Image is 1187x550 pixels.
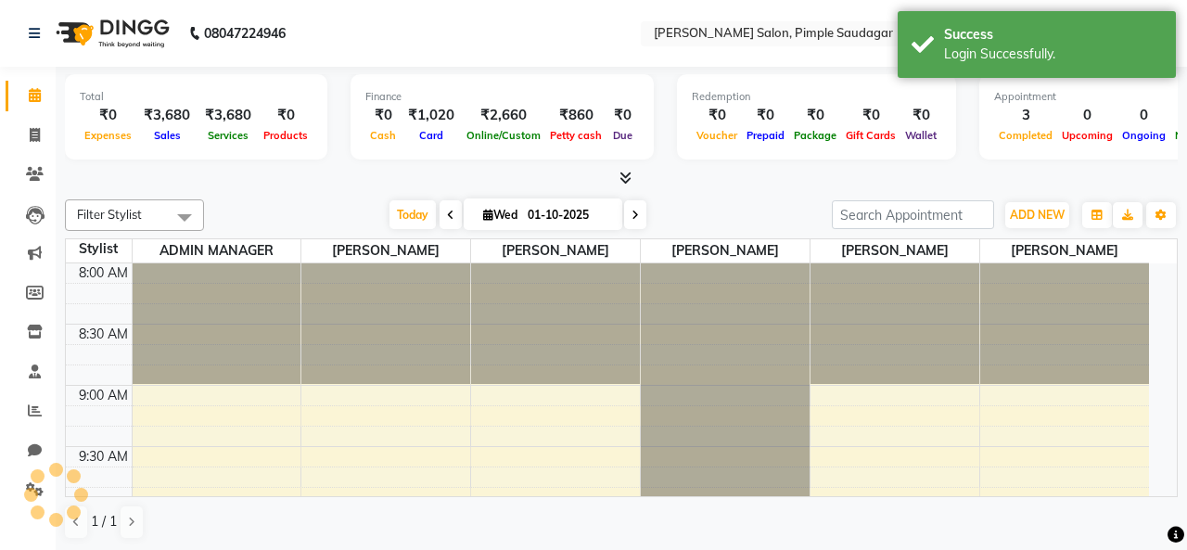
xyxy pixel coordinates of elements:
div: 9:00 AM [75,386,132,405]
span: Services [203,129,253,142]
input: 2025-10-01 [522,201,615,229]
span: Cash [365,129,401,142]
div: 0 [1117,105,1170,126]
span: Sales [149,129,185,142]
div: ₹0 [692,105,742,126]
div: 8:00 AM [75,263,132,283]
button: ADD NEW [1005,202,1069,228]
b: 08047224946 [204,7,286,59]
span: ADD NEW [1010,208,1065,222]
div: Total [80,89,313,105]
span: Products [259,129,313,142]
div: ₹0 [841,105,900,126]
span: Gift Cards [841,129,900,142]
div: ₹1,020 [401,105,462,126]
span: Wallet [900,129,941,142]
span: [PERSON_NAME] [980,239,1149,262]
div: Success [944,25,1162,45]
span: Card [415,129,448,142]
div: 9:30 AM [75,447,132,467]
div: ₹0 [259,105,313,126]
div: Redemption [692,89,941,105]
div: ₹0 [365,105,401,126]
span: [PERSON_NAME] [471,239,640,262]
span: Petty cash [545,129,606,142]
span: [PERSON_NAME] [641,239,810,262]
span: Today [389,200,436,229]
div: ₹0 [789,105,841,126]
span: Filter Stylist [77,207,142,222]
span: Due [608,129,637,142]
span: Wed [479,208,522,222]
div: ₹2,660 [462,105,545,126]
span: ADMIN MANAGER [133,239,301,262]
div: ₹0 [80,105,136,126]
div: ₹3,680 [136,105,198,126]
div: 8:30 AM [75,325,132,344]
span: [PERSON_NAME] [301,239,470,262]
input: Search Appointment [832,200,994,229]
span: [PERSON_NAME] [810,239,979,262]
div: ₹0 [742,105,789,126]
span: Prepaid [742,129,789,142]
span: Completed [994,129,1057,142]
span: 1 / 1 [91,512,117,531]
img: logo [47,7,174,59]
div: ₹860 [545,105,606,126]
div: 0 [1057,105,1117,126]
span: Expenses [80,129,136,142]
span: Upcoming [1057,129,1117,142]
div: Stylist [66,239,132,259]
div: ₹3,680 [198,105,259,126]
div: ₹0 [900,105,941,126]
span: Package [789,129,841,142]
span: Ongoing [1117,129,1170,142]
div: ₹0 [606,105,639,126]
div: Finance [365,89,639,105]
span: Online/Custom [462,129,545,142]
div: 3 [994,105,1057,126]
div: Login Successfully. [944,45,1162,64]
span: Voucher [692,129,742,142]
